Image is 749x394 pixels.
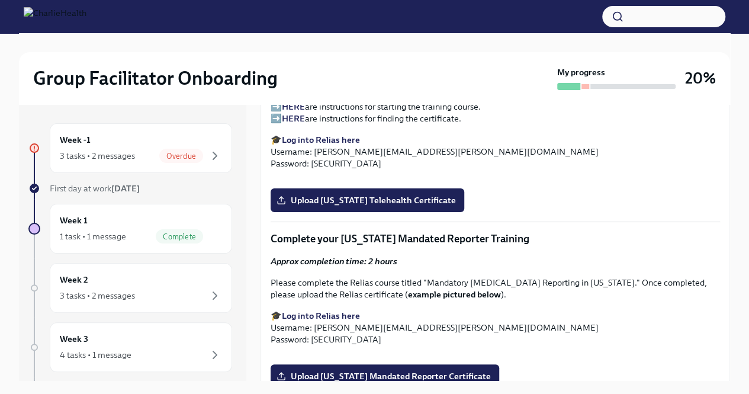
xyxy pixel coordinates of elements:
h3: 20% [685,68,716,89]
a: Log into Relias here [282,134,360,145]
span: First day at work [50,183,140,194]
p: 🎓 Username: [PERSON_NAME][EMAIL_ADDRESS][PERSON_NAME][DOMAIN_NAME] Password: [SECURITY_DATA] [271,134,720,169]
a: Week -13 tasks • 2 messagesOverdue [28,123,232,173]
a: Week 11 task • 1 messageComplete [28,204,232,254]
div: 3 tasks • 2 messages [60,150,135,162]
strong: Approx completion time: 2 hours [271,256,397,267]
a: Week 34 tasks • 1 message [28,322,232,372]
label: Upload [US_STATE] Telehealth Certificate [271,188,464,212]
p: ➡️ are instructions for starting the training course. ➡️ are instructions for finding the certifi... [271,101,720,124]
div: 4 tasks • 1 message [60,349,131,361]
span: Upload [US_STATE] Mandated Reporter Certificate [279,370,491,382]
p: Please complete the Relias course titled "Mandatory [MEDICAL_DATA] Reporting in [US_STATE]." Once... [271,277,720,300]
h6: Week -1 [60,133,91,146]
a: Log into Relias here [282,310,360,321]
strong: example pictured below [408,289,501,300]
a: Week 23 tasks • 2 messages [28,263,232,313]
h2: Group Facilitator Onboarding [33,66,278,90]
a: HERE [282,113,305,124]
strong: [DATE] [111,183,140,194]
span: Overdue [159,152,203,161]
h6: Week 1 [60,214,88,227]
a: HERE [282,101,305,112]
p: Complete your [US_STATE] Mandated Reporter Training [271,232,720,246]
label: Upload [US_STATE] Mandated Reporter Certificate [271,364,499,388]
h6: Week 2 [60,273,88,286]
img: CharlieHealth [24,7,86,26]
span: Complete [156,232,203,241]
div: 1 task • 1 message [60,230,126,242]
span: Upload [US_STATE] Telehealth Certificate [279,194,456,206]
p: 🎓 Username: [PERSON_NAME][EMAIL_ADDRESS][PERSON_NAME][DOMAIN_NAME] Password: [SECURITY_DATA] [271,310,720,345]
a: First day at work[DATE] [28,182,232,194]
strong: My progress [557,66,605,78]
h6: Week 3 [60,332,88,345]
div: 3 tasks • 2 messages [60,290,135,302]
